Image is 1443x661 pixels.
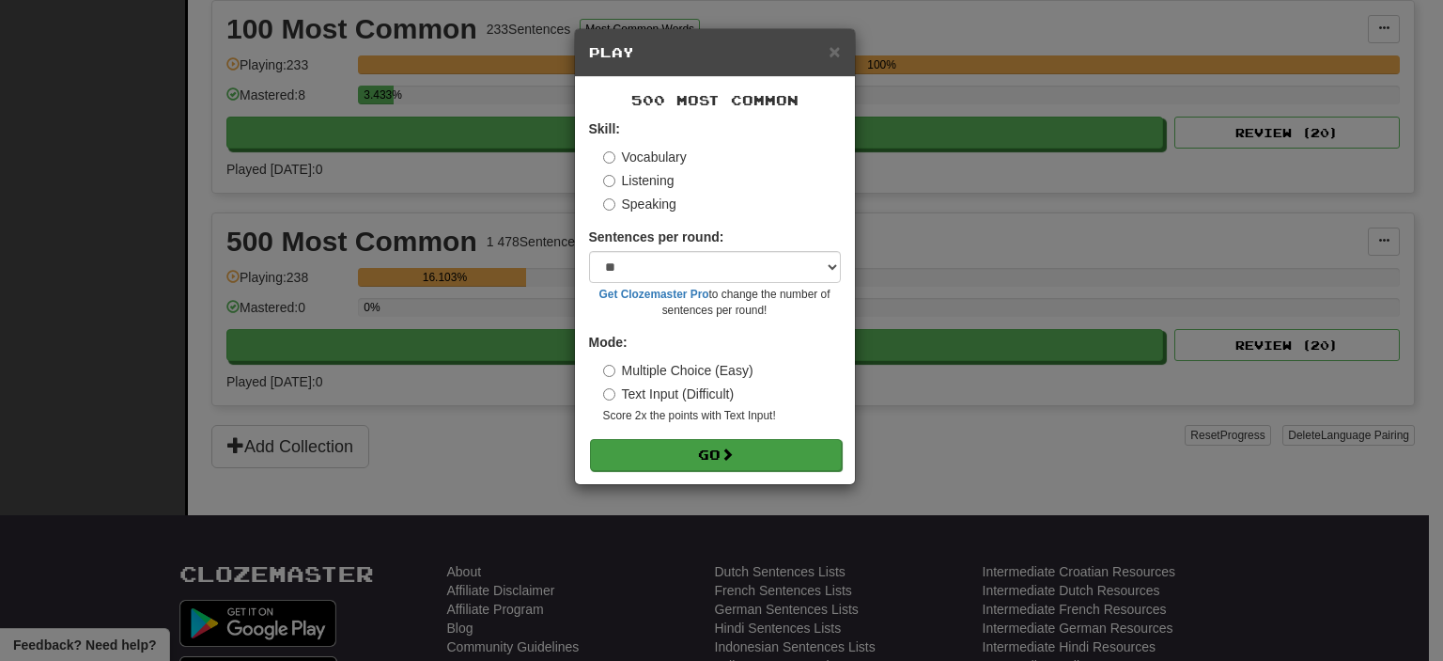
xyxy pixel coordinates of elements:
[603,171,675,190] label: Listening
[589,228,724,246] label: Sentences per round:
[603,361,753,380] label: Multiple Choice (Easy)
[631,92,799,108] span: 500 Most Common
[603,148,687,166] label: Vocabulary
[829,40,840,62] span: ×
[603,388,615,401] input: Text Input (Difficult)
[603,198,615,211] input: Speaking
[589,43,841,62] h5: Play
[603,408,841,424] small: Score 2x the points with Text Input !
[829,41,840,61] button: Close
[589,121,620,136] strong: Skill:
[599,288,709,301] a: Get Clozemaster Pro
[603,175,615,187] input: Listening
[603,365,615,377] input: Multiple Choice (Easy)
[589,335,628,350] strong: Mode:
[589,287,841,319] small: to change the number of sentences per round!
[603,385,735,403] label: Text Input (Difficult)
[603,195,676,213] label: Speaking
[603,151,615,164] input: Vocabulary
[590,439,842,471] button: Go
